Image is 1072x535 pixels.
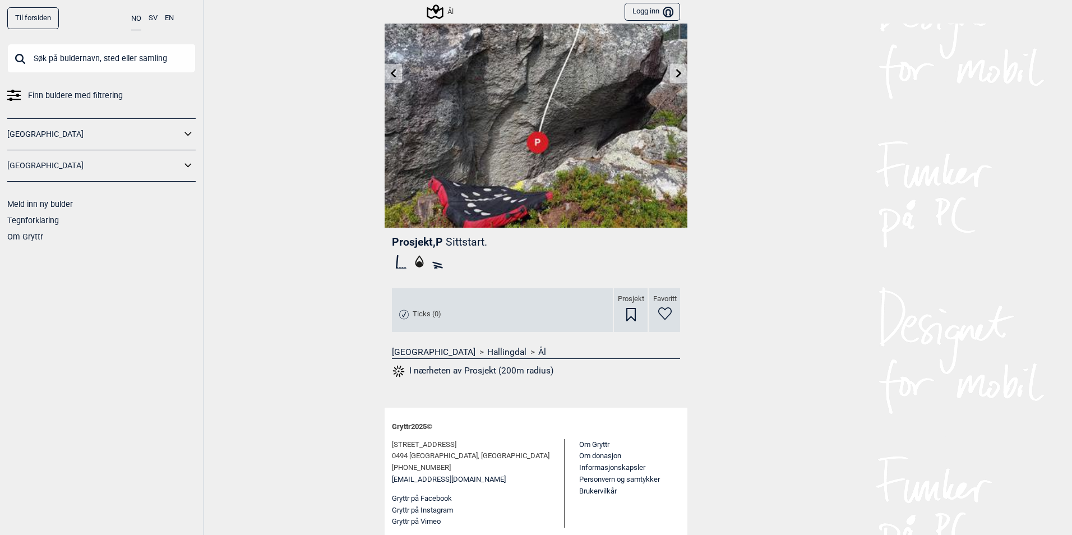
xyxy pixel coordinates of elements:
[392,493,452,505] button: Gryttr på Facebook
[28,87,123,104] span: Finn buldere med filtrering
[7,87,196,104] a: Finn buldere med filtrering
[579,451,621,460] a: Om donasjon
[579,475,660,483] a: Personvern og samtykker
[413,310,441,319] span: Ticks (0)
[7,126,181,142] a: [GEOGRAPHIC_DATA]
[579,463,645,472] a: Informasjonskapsler
[149,7,158,29] button: SV
[392,364,553,379] button: I nærheten av Prosjekt (200m radius)
[7,232,43,241] a: Om Gryttr
[392,415,680,439] div: Gryttr 2025 ©
[653,294,677,304] span: Favoritt
[487,347,526,358] a: Hallingdal
[131,7,141,30] button: NO
[392,439,456,451] span: [STREET_ADDRESS]
[446,236,487,248] p: Sittstart.
[392,236,443,248] span: Prosjekt , P
[7,44,196,73] input: Søk på buldernavn, sted eller samling
[625,3,680,21] button: Logg inn
[392,505,453,516] button: Gryttr på Instagram
[7,7,59,29] a: Til forsiden
[614,288,648,332] div: Prosjekt
[579,440,609,449] a: Om Gryttr
[392,347,475,358] a: [GEOGRAPHIC_DATA]
[7,158,181,174] a: [GEOGRAPHIC_DATA]
[392,347,680,358] nav: > >
[538,347,546,358] a: Ål
[392,462,451,474] span: [PHONE_NUMBER]
[165,7,174,29] button: EN
[7,200,73,209] a: Meld inn ny bulder
[392,516,441,528] button: Gryttr på Vimeo
[392,474,506,486] a: [EMAIL_ADDRESS][DOMAIN_NAME]
[392,450,549,462] span: 0494 [GEOGRAPHIC_DATA], [GEOGRAPHIC_DATA]
[579,487,617,495] a: Brukervilkår
[428,5,454,19] div: Ål
[7,216,59,225] a: Tegnforklaring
